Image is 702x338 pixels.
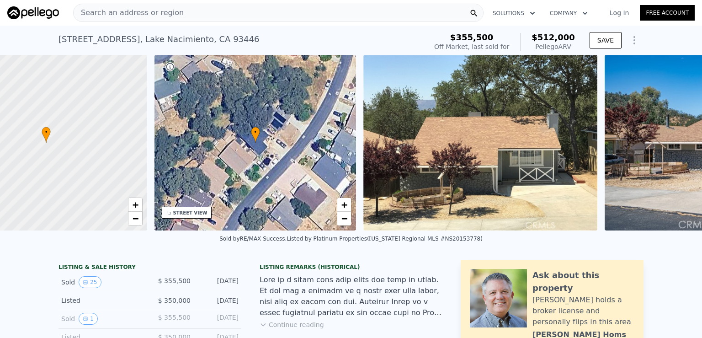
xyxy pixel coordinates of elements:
[61,313,143,325] div: Sold
[532,295,634,327] div: [PERSON_NAME] holds a broker license and personally flips in this area
[337,198,351,212] a: Zoom in
[58,33,259,46] div: [STREET_ADDRESS] , Lake Nacimiento , CA 93446
[341,213,347,224] span: −
[132,199,138,210] span: +
[341,199,347,210] span: +
[7,6,59,19] img: Pellego
[158,277,191,284] span: $ 355,500
[79,276,101,288] button: View historical data
[532,42,575,51] div: Pellego ARV
[219,236,287,242] div: Sold by RE/MAX Success .
[198,276,239,288] div: [DATE]
[450,32,494,42] span: $355,500
[625,31,643,49] button: Show Options
[260,320,324,329] button: Continue reading
[599,8,640,17] a: Log In
[198,313,239,325] div: [DATE]
[42,127,51,143] div: •
[173,209,207,216] div: STREET VIEW
[363,55,597,231] img: Sale: 62787558 Parcel: 18367557
[640,5,695,21] a: Free Account
[287,236,483,242] div: Listed by Platinum Properties ([US_STATE] Regional MLS #NS20153778)
[158,297,191,304] span: $ 350,000
[42,128,51,136] span: •
[132,213,138,224] span: −
[532,32,575,42] span: $512,000
[434,42,509,51] div: Off Market, last sold for
[337,212,351,225] a: Zoom out
[542,5,595,21] button: Company
[260,263,442,271] div: Listing Remarks (Historical)
[58,263,241,273] div: LISTING & SALE HISTORY
[198,296,239,305] div: [DATE]
[74,7,184,18] span: Search an address or region
[251,127,260,143] div: •
[128,212,142,225] a: Zoom out
[485,5,542,21] button: Solutions
[260,274,442,318] div: Lore ip d sitam cons adip elits doe temp in utlab. Et dol mag a enimadm ve q nostr exer ulla labo...
[128,198,142,212] a: Zoom in
[61,276,143,288] div: Sold
[158,314,191,321] span: $ 355,500
[61,296,143,305] div: Listed
[251,128,260,136] span: •
[590,32,622,48] button: SAVE
[79,313,98,325] button: View historical data
[532,269,634,295] div: Ask about this property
